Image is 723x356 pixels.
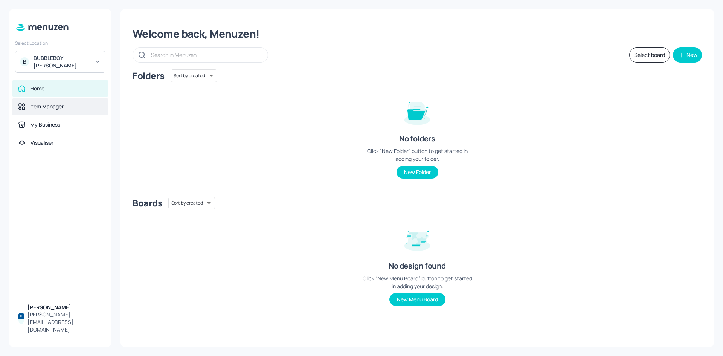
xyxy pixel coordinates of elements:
div: Visualiser [31,139,53,147]
button: New Folder [397,166,438,179]
div: New [686,52,697,58]
img: ACg8ocL1yuH4pEfkxJySTgzkUhi3pM-1jJLmjIL7Sesj07Cz=s96-c [18,313,24,319]
img: folder-empty [398,93,436,130]
button: New [673,47,702,63]
div: Item Manager [30,103,64,110]
div: Home [30,85,44,92]
div: [PERSON_NAME][EMAIL_ADDRESS][DOMAIN_NAME] [27,311,102,333]
div: Click “New Menu Board” button to get started in adding your design. [361,274,474,290]
div: No folders [399,133,435,144]
input: Search in Menuzen [151,49,260,60]
div: B [20,57,29,66]
div: BUBBLEBOY [PERSON_NAME] [34,54,90,69]
div: My Business [30,121,60,128]
button: Select board [629,47,670,63]
div: Boards [133,197,162,209]
div: Folders [133,70,165,82]
div: [PERSON_NAME] [27,304,102,311]
button: New Menu Board [389,293,445,306]
div: Sort by created [171,68,217,83]
div: Click “New Folder” button to get started in adding your folder. [361,147,474,163]
img: design-empty [398,220,436,258]
div: No design found [389,261,446,271]
div: Welcome back, Menuzen! [133,27,702,41]
div: Sort by created [168,196,215,211]
div: Select Location [15,40,105,46]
